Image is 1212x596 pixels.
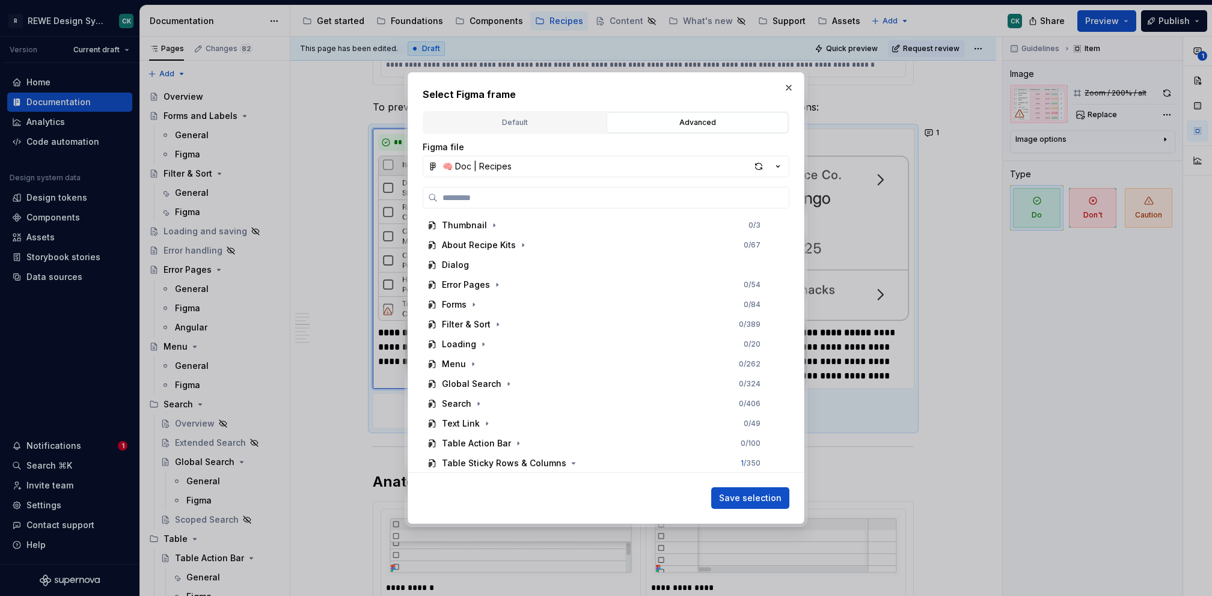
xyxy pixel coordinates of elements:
div: Default [428,117,601,129]
h2: Select Figma frame [423,87,789,102]
div: Menu [442,358,466,370]
div: 0 / 100 [741,439,761,448]
button: 🧠 Doc | Recipes [423,156,789,177]
div: 0 / 406 [739,399,761,409]
div: 0 / 20 [744,339,761,349]
div: Dialog [442,259,469,271]
button: Save selection [711,487,789,509]
div: Advanced [611,117,784,129]
div: 🧠 Doc | Recipes [442,160,512,172]
div: 0 / 67 [744,240,761,250]
div: Filter & Sort [442,318,491,330]
span: 1 [741,458,744,467]
div: Search [442,398,471,410]
div: Loading [442,338,476,350]
div: Table Action Bar [442,437,511,449]
span: Save selection [719,492,782,504]
div: Table Sticky Rows & Columns [442,457,566,469]
div: 0 / 389 [739,320,761,329]
div: / 350 [741,458,761,468]
label: Figma file [423,141,464,153]
div: Error Pages [442,279,490,291]
div: Global Search [442,378,501,390]
div: 0 / 324 [739,379,761,389]
div: Forms [442,299,467,311]
div: Thumbnail [442,219,487,231]
div: Text Link [442,418,480,430]
div: 0 / 3 [748,220,761,230]
div: About Recipe Kits [442,239,516,251]
div: 0 / 49 [744,419,761,428]
div: 0 / 84 [744,300,761,309]
div: 0 / 54 [744,280,761,290]
div: 0 / 262 [739,359,761,369]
